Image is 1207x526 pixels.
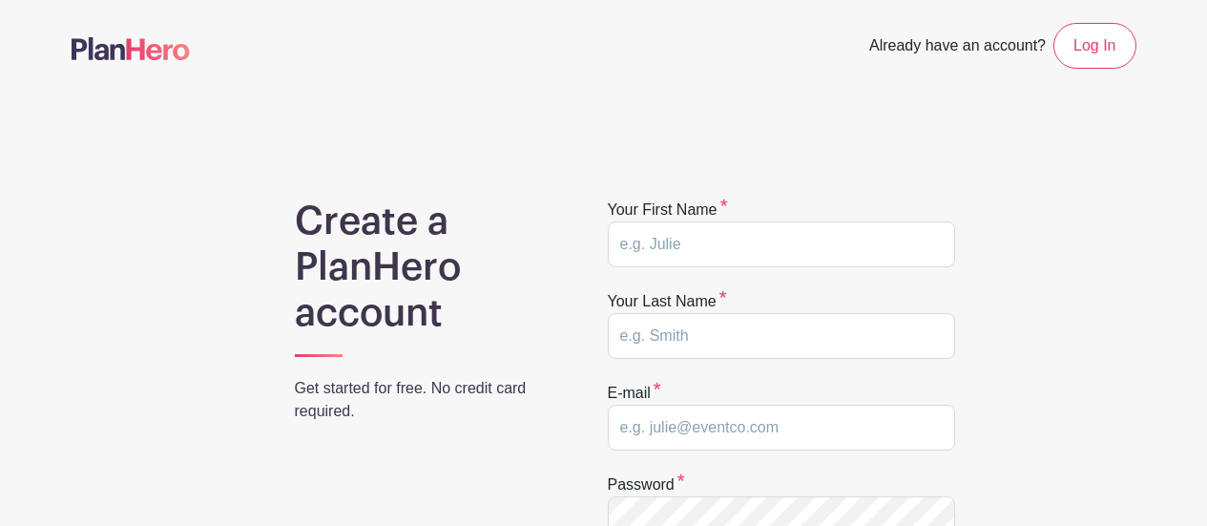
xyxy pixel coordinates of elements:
input: e.g. julie@eventco.com [608,405,955,451]
label: Your first name [608,199,728,221]
h1: Create a PlanHero account [295,199,558,336]
p: Get started for free. No credit card required. [295,377,558,423]
a: Log In [1053,23,1135,69]
span: Already have an account? [869,27,1046,69]
label: Your last name [608,290,727,313]
label: E-mail [608,382,661,405]
input: e.g. Julie [608,221,955,267]
label: Password [608,473,685,496]
input: e.g. Smith [608,313,955,359]
img: logo-507f7623f17ff9eddc593b1ce0a138ce2505c220e1c5a4e2b4648c50719b7d32.svg [72,37,190,60]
